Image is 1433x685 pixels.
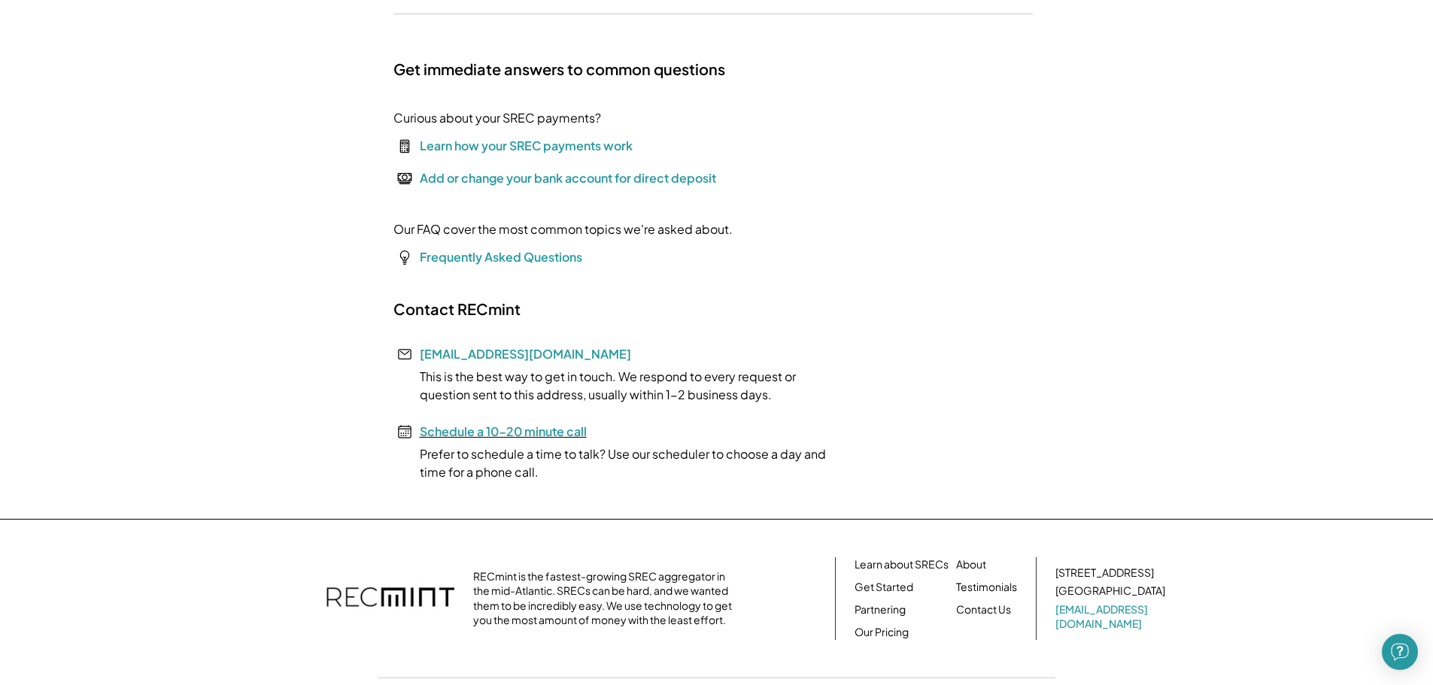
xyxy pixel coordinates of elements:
a: Schedule a 10-20 minute call [420,423,587,439]
h2: Get immediate answers to common questions [393,59,725,79]
a: About [956,557,986,572]
a: [EMAIL_ADDRESS][DOMAIN_NAME] [420,346,631,362]
div: [GEOGRAPHIC_DATA] [1055,583,1165,599]
div: Curious about your SREC payments? [393,109,601,127]
a: [EMAIL_ADDRESS][DOMAIN_NAME] [1055,602,1168,632]
div: Prefer to schedule a time to talk? Use our scheduler to choose a day and time for a phone call. [393,445,845,481]
div: Open Intercom Messenger [1382,634,1418,670]
a: Partnering [855,602,906,617]
div: This is the best way to get in touch. We respond to every request or question sent to this addres... [393,368,845,404]
div: [STREET_ADDRESS] [1055,565,1154,580]
a: Testimonials [956,580,1017,595]
a: Learn about SRECs [855,557,949,572]
h2: Contact RECmint [393,299,521,319]
img: recmint-logotype%403x.png [326,572,454,625]
div: Add or change your bank account for direct deposit [420,169,716,187]
div: Our FAQ cover the most common topics we're asked about. [393,220,733,238]
a: Our Pricing [855,625,909,640]
a: Get Started [855,580,913,595]
div: Learn how your SREC payments work [420,137,633,155]
a: Frequently Asked Questions [420,249,582,265]
div: RECmint is the fastest-growing SREC aggregator in the mid-Atlantic. SRECs can be hard, and we wan... [473,569,740,628]
a: Contact Us [956,602,1011,617]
